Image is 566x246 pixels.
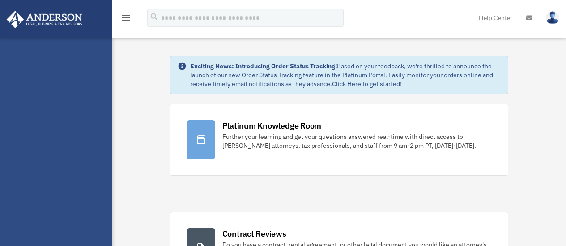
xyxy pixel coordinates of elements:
[121,16,132,23] a: menu
[149,12,159,22] i: search
[190,62,501,88] div: Based on your feedback, we're thrilled to announce the launch of our new Order Status Tracking fe...
[121,13,132,23] i: menu
[222,120,322,131] div: Platinum Knowledge Room
[546,11,559,24] img: User Pic
[222,132,492,150] div: Further your learning and get your questions answered real-time with direct access to [PERSON_NAM...
[4,11,85,28] img: Anderson Advisors Platinum Portal
[170,104,508,176] a: Platinum Knowledge Room Further your learning and get your questions answered real-time with dire...
[332,80,402,88] a: Click Here to get started!
[222,228,286,239] div: Contract Reviews
[190,62,337,70] strong: Exciting News: Introducing Order Status Tracking!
